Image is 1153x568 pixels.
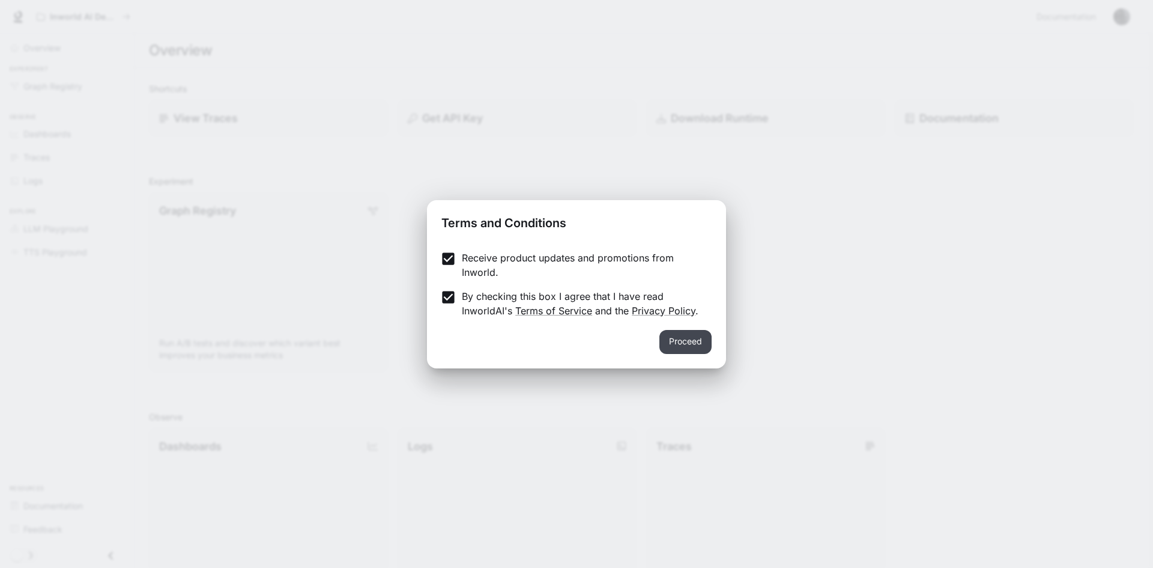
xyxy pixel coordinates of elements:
a: Privacy Policy [632,305,695,317]
button: Proceed [659,330,712,354]
h2: Terms and Conditions [427,200,726,241]
a: Terms of Service [515,305,592,317]
p: By checking this box I agree that I have read InworldAI's and the . [462,289,702,318]
p: Receive product updates and promotions from Inworld. [462,251,702,279]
